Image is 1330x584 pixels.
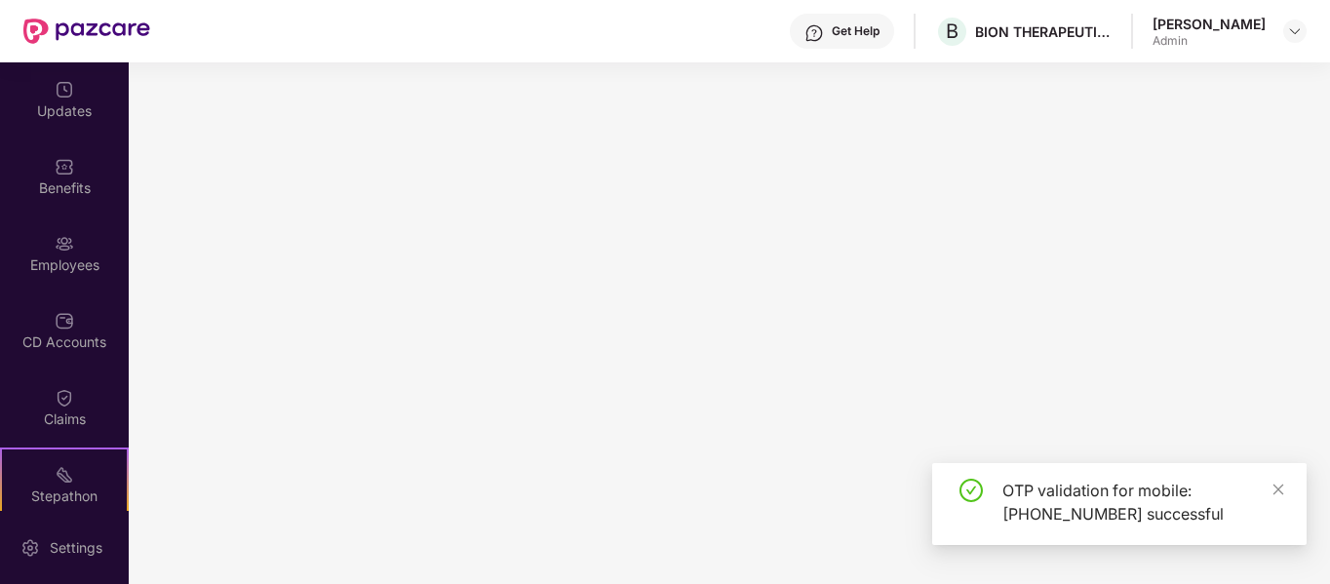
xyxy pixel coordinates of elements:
div: Get Help [832,23,880,39]
img: svg+xml;base64,PHN2ZyBpZD0iQ0RfQWNjb3VudHMiIGRhdGEtbmFtZT0iQ0QgQWNjb3VudHMiIHhtbG5zPSJodHRwOi8vd3... [55,311,74,331]
img: svg+xml;base64,PHN2ZyBpZD0iU2V0dGluZy0yMHgyMCIgeG1sbnM9Imh0dHA6Ly93d3cudzMub3JnLzIwMDAvc3ZnIiB3aW... [20,538,40,558]
span: close [1271,483,1285,496]
img: New Pazcare Logo [23,19,150,44]
div: [PERSON_NAME] [1153,15,1266,33]
img: svg+xml;base64,PHN2ZyBpZD0iSGVscC0zMngzMiIgeG1sbnM9Imh0dHA6Ly93d3cudzMub3JnLzIwMDAvc3ZnIiB3aWR0aD... [804,23,824,43]
img: svg+xml;base64,PHN2ZyBpZD0iRHJvcGRvd24tMzJ4MzIiIHhtbG5zPSJodHRwOi8vd3d3LnczLm9yZy8yMDAwL3N2ZyIgd2... [1287,23,1303,39]
div: BION THERAPEUTICS ([GEOGRAPHIC_DATA]) PRIVATE LIMITED [975,22,1112,41]
div: Settings [44,538,108,558]
span: check-circle [959,479,983,502]
img: svg+xml;base64,PHN2ZyBpZD0iQ2xhaW0iIHhtbG5zPSJodHRwOi8vd3d3LnczLm9yZy8yMDAwL3N2ZyIgd2lkdGg9IjIwIi... [55,388,74,408]
img: svg+xml;base64,PHN2ZyBpZD0iRW1wbG95ZWVzIiB4bWxucz0iaHR0cDovL3d3dy53My5vcmcvMjAwMC9zdmciIHdpZHRoPS... [55,234,74,253]
div: OTP validation for mobile: [PHONE_NUMBER] successful [1002,479,1283,526]
div: Admin [1153,33,1266,49]
img: svg+xml;base64,PHN2ZyBpZD0iQmVuZWZpdHMiIHhtbG5zPSJodHRwOi8vd3d3LnczLm9yZy8yMDAwL3N2ZyIgd2lkdGg9Ij... [55,157,74,176]
img: svg+xml;base64,PHN2ZyBpZD0iVXBkYXRlZCIgeG1sbnM9Imh0dHA6Ly93d3cudzMub3JnLzIwMDAvc3ZnIiB3aWR0aD0iMj... [55,80,74,99]
span: B [946,19,958,43]
div: Stepathon [2,487,127,506]
img: svg+xml;base64,PHN2ZyB4bWxucz0iaHR0cDovL3d3dy53My5vcmcvMjAwMC9zdmciIHdpZHRoPSIyMSIgaGVpZ2h0PSIyMC... [55,465,74,485]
